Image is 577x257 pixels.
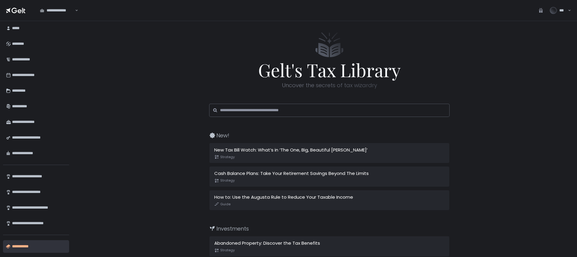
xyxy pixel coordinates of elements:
[282,81,377,89] span: Uncover the secrets of tax wizardry
[214,194,444,201] div: How to: Use the Augusta Rule to Reduce Your Taxable Income
[209,225,469,233] div: Investments
[214,147,444,154] div: New Tax Bill Watch: What’s in ‘The One, Big, Beautiful [PERSON_NAME]’
[36,4,78,17] div: Search for option
[214,178,235,183] span: Strategy
[214,240,444,247] div: Abandoned Property: Discover the Tax Benefits
[214,248,235,253] span: Strategy
[214,170,444,177] div: Cash Balance Plans: Take Your Retirement Savings Beyond The Limits
[209,131,469,139] div: New!
[190,61,469,79] span: Gelt's Tax Library
[214,155,235,159] span: Strategy
[214,202,230,207] span: Guide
